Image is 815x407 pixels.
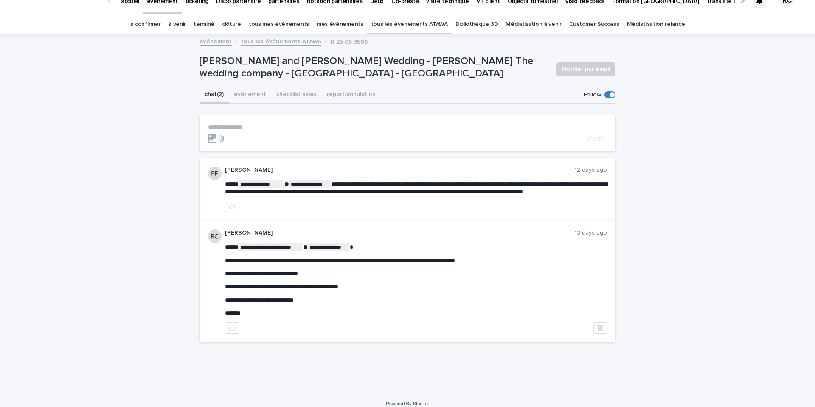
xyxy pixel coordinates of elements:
[556,62,615,76] button: Notifier par email
[506,14,562,34] a: Médiatisation à venir
[584,135,607,142] button: Post
[225,229,575,237] p: [PERSON_NAME]
[200,55,550,80] p: [PERSON_NAME] and [PERSON_NAME] Wedding - [PERSON_NAME] The wedding company - [GEOGRAPHIC_DATA] -...
[241,36,321,46] a: tous les événements ATAWA
[168,14,186,34] a: à venir
[562,65,610,73] span: Notifier par email
[317,14,363,34] a: mes événements
[130,14,161,34] a: à confirmer
[627,14,685,34] a: Médiatisation relance
[200,36,232,46] a: événement
[331,37,368,46] p: R 25 05 3506
[371,14,448,34] a: tous les événements ATAWA
[225,322,239,334] button: like this post
[271,86,322,104] button: checklist sales
[455,14,498,34] a: Bibliothèque 3D
[229,86,271,104] button: événement
[569,14,619,34] a: Customer Success
[194,14,214,34] a: terminé
[200,86,229,104] button: chat (2)
[575,229,607,237] p: 13 days ago
[222,14,241,34] a: clôturé
[593,322,607,334] button: Delete post
[386,401,429,406] a: Powered By Stacker
[225,167,575,174] p: [PERSON_NAME]
[587,135,604,142] span: Post
[584,91,601,99] p: Follow
[322,86,381,104] button: report/annulation
[249,14,309,34] a: tous mes événements
[575,167,607,174] p: 12 days ago
[225,201,239,212] button: like this post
